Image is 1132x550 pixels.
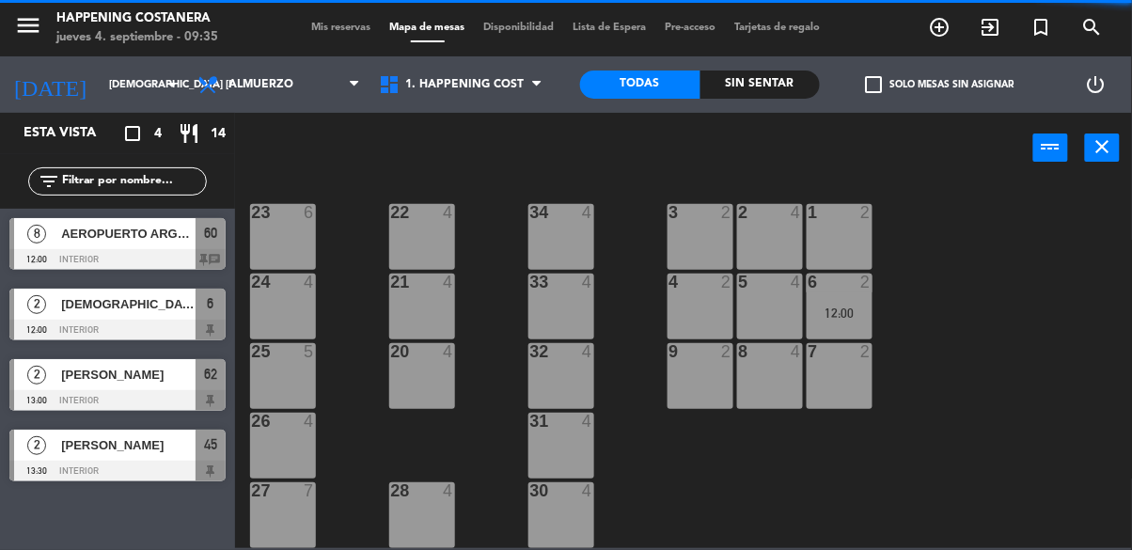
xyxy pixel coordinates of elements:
[252,274,253,291] div: 24
[27,366,46,385] span: 2
[252,343,253,360] div: 25
[582,482,593,499] div: 4
[739,343,740,360] div: 8
[304,413,315,430] div: 4
[391,482,392,499] div: 28
[721,274,732,291] div: 2
[656,23,726,33] span: Pre-acceso
[252,482,253,499] div: 27
[791,343,802,360] div: 4
[304,343,315,360] div: 5
[739,204,740,221] div: 2
[809,204,810,221] div: 1
[530,343,531,360] div: 32
[204,222,217,244] span: 60
[530,274,531,291] div: 33
[791,204,802,221] div: 4
[61,435,196,455] span: [PERSON_NAME]
[211,123,226,145] span: 14
[27,225,46,244] span: 8
[1030,16,1053,39] i: turned_in_not
[1092,135,1114,158] i: close
[475,23,564,33] span: Disponibilidad
[61,365,196,385] span: [PERSON_NAME]
[443,274,454,291] div: 4
[391,274,392,291] div: 21
[304,204,315,221] div: 6
[564,23,656,33] span: Lista de Espera
[38,170,60,193] i: filter_list
[61,294,196,314] span: [DEMOGRAPHIC_DATA][PERSON_NAME]
[1081,16,1104,39] i: search
[303,23,381,33] span: Mis reservas
[809,343,810,360] div: 7
[860,204,872,221] div: 2
[381,23,475,33] span: Mapa de mesas
[304,274,315,291] div: 4
[208,292,214,315] span: 6
[530,204,531,221] div: 34
[721,343,732,360] div: 2
[929,16,951,39] i: add_circle_outline
[443,343,454,360] div: 4
[161,73,183,96] i: arrow_drop_down
[726,23,830,33] span: Tarjetas de regalo
[582,204,593,221] div: 4
[860,343,872,360] div: 2
[27,436,46,455] span: 2
[443,204,454,221] div: 4
[1085,73,1108,96] i: power_settings_new
[154,123,162,145] span: 4
[700,71,821,99] div: Sin sentar
[406,78,525,91] span: 1. HAPPENING COST
[530,413,531,430] div: 31
[14,11,42,39] i: menu
[60,171,206,192] input: Filtrar por nombre...
[61,224,196,244] span: AEROPUERTO ARG2000
[252,413,253,430] div: 26
[56,9,218,28] div: Happening Costanera
[391,343,392,360] div: 20
[582,343,593,360] div: 4
[866,76,1014,93] label: Solo mesas sin asignar
[860,274,872,291] div: 2
[9,122,135,145] div: Esta vista
[807,306,873,320] div: 12:00
[582,413,593,430] div: 4
[580,71,700,99] div: Todas
[304,482,315,499] div: 7
[204,363,217,385] span: 62
[204,433,217,456] span: 45
[443,482,454,499] div: 4
[27,295,46,314] span: 2
[809,274,810,291] div: 6
[721,204,732,221] div: 2
[739,274,740,291] div: 5
[391,204,392,221] div: 22
[1040,135,1062,158] i: power_input
[530,482,531,499] div: 30
[252,204,253,221] div: 23
[178,122,200,145] i: restaurant
[582,274,593,291] div: 4
[669,204,670,221] div: 3
[866,76,883,93] span: check_box_outline_blank
[228,78,293,91] span: Almuerzo
[669,274,670,291] div: 4
[980,16,1002,39] i: exit_to_app
[669,343,670,360] div: 9
[56,28,218,47] div: jueves 4. septiembre - 09:35
[791,274,802,291] div: 4
[121,122,144,145] i: crop_square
